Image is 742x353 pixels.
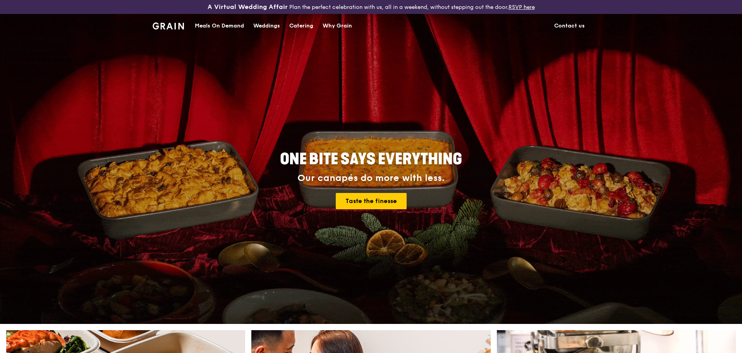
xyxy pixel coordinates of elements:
div: Why Grain [323,14,352,38]
a: GrainGrain [153,14,184,37]
a: Taste the finesse [336,193,407,209]
div: Our canapés do more with less. [232,173,510,184]
div: Weddings [253,14,280,38]
a: Weddings [249,14,285,38]
a: Why Grain [318,14,357,38]
span: ONE BITE SAYS EVERYTHING [280,150,462,169]
a: Catering [285,14,318,38]
div: Catering [289,14,313,38]
div: Plan the perfect celebration with us, all in a weekend, without stepping out the door. [148,3,594,11]
img: Grain [153,22,184,29]
h3: A Virtual Wedding Affair [208,3,288,11]
div: Meals On Demand [195,14,244,38]
a: Contact us [550,14,589,38]
a: RSVP here [508,4,535,10]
